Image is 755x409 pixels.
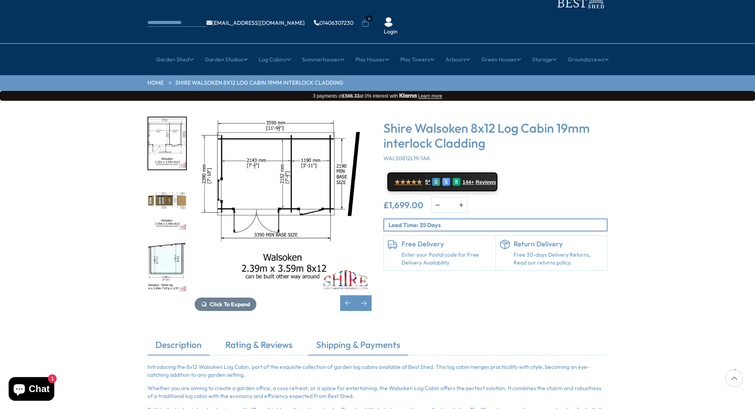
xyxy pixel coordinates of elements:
a: Play Houses [355,50,389,69]
button: Click To Expand [195,298,256,311]
div: 3 / 8 [147,178,187,232]
img: Shire Walsoken 8x12 Log Cabin 19mm interlock Cladding - Best Shed [195,117,372,294]
span: 144+ [462,179,474,185]
p: Free 30-days Delivery Returns, Read our returns policy. [514,251,604,266]
a: Shire Walsoken 8x12 Log Cabin 19mm interlock Cladding [175,79,343,87]
a: Log Cabins [259,50,291,69]
a: Login [384,28,398,36]
a: Garden Shed [156,50,194,69]
p: Whether you are aiming to create a garden office, a cosy retreat, or a space for entertaining, th... [147,385,608,400]
a: Rating & Reviews [217,339,300,355]
a: Play Towers [400,50,435,69]
img: Walsoken8x1219mmElevationsize_b58eb077-00e0-428b-8636-f1202c4b95f8_200x200.jpg [148,179,186,231]
span: Click To Expand [210,301,250,308]
a: Groundscrews [568,50,609,69]
div: 4 / 8 [147,240,187,294]
div: E [442,178,450,186]
span: ★★★★★ [394,178,422,186]
a: Enter your Postal code for Free Delivery Availability [401,251,492,266]
a: 0 [361,19,369,27]
img: Walsoken8x1219mminternalht_177d69c7-d04d-49e9-8c00-600406607464_200x200.jpg [148,241,186,293]
img: Walsoken8x1219mmPLAN_7ec09b4d-67a6-459b-b6c7-65eff36dcf9d_200x200.jpg [148,117,186,170]
a: Summerhouses [302,50,344,69]
a: Green Houses [481,50,521,69]
div: 2 / 8 [195,117,372,311]
p: Introducing the 8x12 Walsoken Log Cabin, part of the exquisite collection of garden log cabins av... [147,363,608,379]
inbox-online-store-chat: Shopify online store chat [6,377,57,403]
a: Storage [532,50,557,69]
p: Lead Time: 35 Days [389,221,607,229]
ins: £1,699.00 [383,201,424,209]
a: Garden Studios [205,50,248,69]
a: 01406307230 [314,20,354,26]
img: User Icon [384,17,393,27]
span: Reviews [476,179,496,185]
a: [EMAIL_ADDRESS][DOMAIN_NAME] [206,20,305,26]
span: WALS0812L19-1AA [383,155,430,162]
a: ★★★★★ 5* G E R 144+ Reviews [387,172,497,191]
a: HOME [147,79,164,87]
span: 0 [366,15,372,22]
div: R [453,178,460,186]
h6: Return Delivery [514,240,604,248]
div: 2 / 8 [147,117,187,170]
a: Arbours [446,50,470,69]
h3: Shire Walsoken 8x12 Log Cabin 19mm interlock Cladding [383,120,608,151]
div: Previous slide [340,295,356,311]
div: G [432,178,440,186]
a: Shipping & Payments [308,339,408,355]
h6: Free Delivery [401,240,492,248]
div: Next slide [356,295,372,311]
a: Description [147,339,210,355]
